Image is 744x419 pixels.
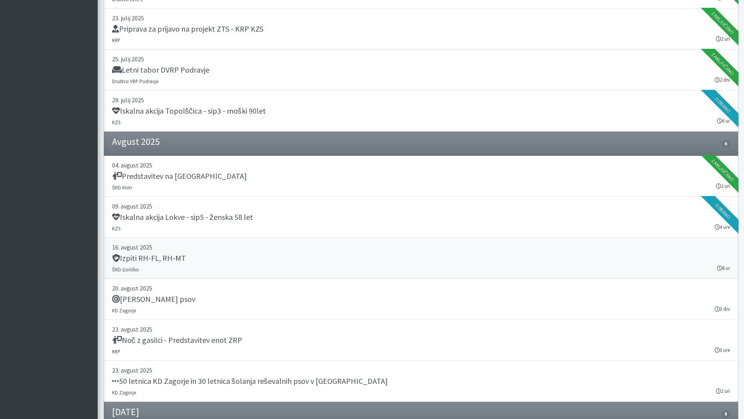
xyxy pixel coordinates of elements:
small: ŠKD Krim [112,184,132,191]
h5: Iskalna akcija Topolščica - sip3 - moški 90let [112,106,266,116]
p: 29. julij 2025 [112,95,730,105]
p: 23. julij 2025 [112,13,730,23]
h5: Priprava za prijavo na projekt ZTS - KRP KZS [112,24,263,34]
small: 2 uri [716,387,730,395]
h5: Iskalna akcija Lokve - sip5 - ženska 58 let [112,212,253,222]
a: 23. julij 2025 Priprava za prijavo na projekt ZTS - KRP KZS KRP 2 uri Zaključeno [104,9,738,50]
small: KD Zagorje [112,389,136,396]
h5: [PERSON_NAME] psov [112,294,195,304]
small: 8 ur [717,264,730,272]
small: KZS [112,225,120,232]
p: 04. avgust 2025 [112,160,730,170]
a: 23. avgust 2025 Noč z gasilci - Predstavitev enot ZRP KRP 3 ure [104,320,738,361]
small: KRP [112,37,120,43]
small: KD Zagorje [112,307,136,314]
a: 16. avgust 2025 Izpiti RH-FL, RH-MT ŠKD Goričko 8 ur [104,238,738,279]
p: 16. avgust 2025 [112,242,730,252]
h4: [DATE] [112,407,139,418]
p: 25. julij 2025 [112,54,730,64]
a: 25. julij 2025 Letni tabor DVRP Podravje Društvo VRP Podravje 2 dni Zaključeno [104,50,738,91]
a: 09. avgust 2025 Iskalna akcija Lokve - sip5 - ženska 58 let KZS 4 ure Oddano [104,197,738,238]
h5: Predstavitev na [GEOGRAPHIC_DATA] [112,171,247,181]
h5: Noč z gasilci - Predstavitev enot ZRP [112,335,242,345]
span: 8 [722,410,730,417]
small: KRP [112,348,120,355]
p: 20. avgust 2025 [112,283,730,293]
h5: 50 letnica KD Zagorje in 30 letnica šolanja reševalnih psov v [GEOGRAPHIC_DATA] [112,376,388,386]
small: Društvo VRP Podravje [112,78,158,84]
p: 09. avgust 2025 [112,201,730,211]
h5: Letni tabor DVRP Podravje [112,65,209,75]
small: 3 dni [715,305,730,313]
small: 3 ure [715,346,730,354]
small: KZS [112,119,120,125]
h4: Avgust 2025 [112,136,160,148]
a: 29. julij 2025 Iskalna akcija Topolščica - sip3 - moški 90let KZS 6 ur Oddano [104,91,738,132]
p: 23. avgust 2025 [112,325,730,334]
a: 04. avgust 2025 Predstavitev na [GEOGRAPHIC_DATA] ŠKD Krim 2 uri Zaključeno [104,156,738,197]
span: 6 [722,140,730,147]
a: 23. avgust 2025 50 letnica KD Zagorje in 30 letnica šolanja reševalnih psov v [GEOGRAPHIC_DATA] K... [104,361,738,402]
small: ŠKD Goričko [112,266,139,273]
p: 23. avgust 2025 [112,366,730,375]
a: 20. avgust 2025 [PERSON_NAME] psov KD Zagorje 3 dni [104,279,738,320]
h5: Izpiti RH-FL, RH-MT [112,253,186,263]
